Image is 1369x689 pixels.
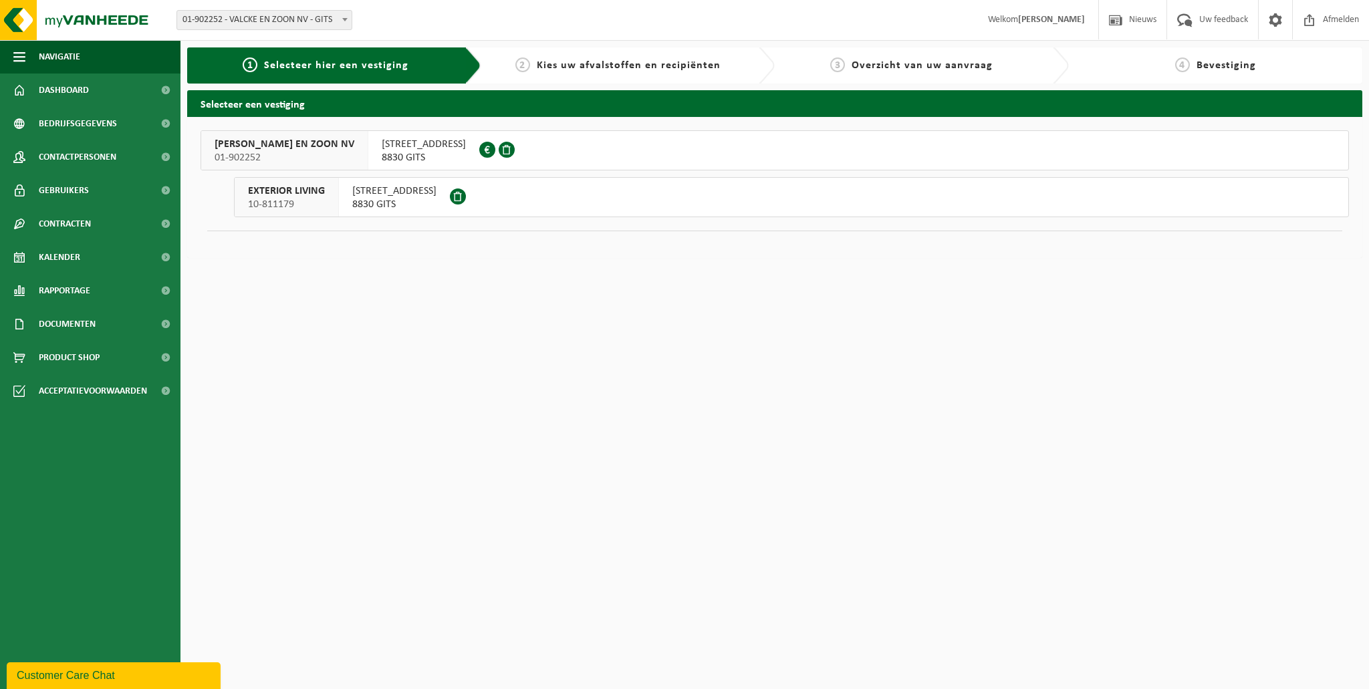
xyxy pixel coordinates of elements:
[515,57,530,72] span: 2
[39,207,91,241] span: Contracten
[852,60,993,71] span: Overzicht van uw aanvraag
[176,10,352,30] span: 01-902252 - VALCKE EN ZOON NV - GITS
[39,107,117,140] span: Bedrijfsgegevens
[39,40,80,74] span: Navigatie
[537,60,721,71] span: Kies uw afvalstoffen en recipiënten
[187,90,1362,116] h2: Selecteer een vestiging
[39,241,80,274] span: Kalender
[1018,15,1085,25] strong: [PERSON_NAME]
[39,274,90,307] span: Rapportage
[382,151,466,164] span: 8830 GITS
[201,130,1349,170] button: [PERSON_NAME] EN ZOON NV 01-902252 [STREET_ADDRESS]8830 GITS
[39,307,96,341] span: Documenten
[39,174,89,207] span: Gebruikers
[7,660,223,689] iframe: chat widget
[243,57,257,72] span: 1
[382,138,466,151] span: [STREET_ADDRESS]
[352,184,437,198] span: [STREET_ADDRESS]
[215,138,354,151] span: [PERSON_NAME] EN ZOON NV
[1197,60,1256,71] span: Bevestiging
[39,341,100,374] span: Product Shop
[248,184,325,198] span: EXTERIOR LIVING
[248,198,325,211] span: 10-811179
[215,151,354,164] span: 01-902252
[39,374,147,408] span: Acceptatievoorwaarden
[352,198,437,211] span: 8830 GITS
[264,60,408,71] span: Selecteer hier een vestiging
[234,177,1349,217] button: EXTERIOR LIVING 10-811179 [STREET_ADDRESS]8830 GITS
[1175,57,1190,72] span: 4
[39,140,116,174] span: Contactpersonen
[39,74,89,107] span: Dashboard
[177,11,352,29] span: 01-902252 - VALCKE EN ZOON NV - GITS
[830,57,845,72] span: 3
